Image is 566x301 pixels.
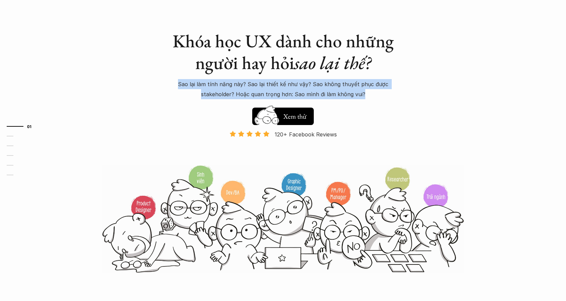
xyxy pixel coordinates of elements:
[17,133,22,138] strong: 02
[275,129,337,139] p: 120+ Facebook Reviews
[282,112,307,121] h5: Xem thử
[252,104,314,125] a: Xem thử
[17,163,22,167] strong: 05
[17,153,22,158] strong: 04
[27,124,32,128] strong: 01
[282,110,305,120] h5: Hay thôi
[223,130,343,164] a: 120+ Facebook Reviews
[294,51,371,74] em: sao lại thế?
[166,30,400,74] h1: Khóa học UX dành cho những người hay hỏi
[166,79,400,100] p: Sao lại làm tính năng này? Sao lại thiết kế như vậy? Sao không thuyết phục được stakeholder? Hoặc...
[230,143,336,163] p: Và đang giảm dần do Facebook ra tính năng Locked Profile 😭 😭 😭
[7,122,38,130] a: 01
[17,172,22,177] strong: 06
[17,143,22,148] strong: 03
